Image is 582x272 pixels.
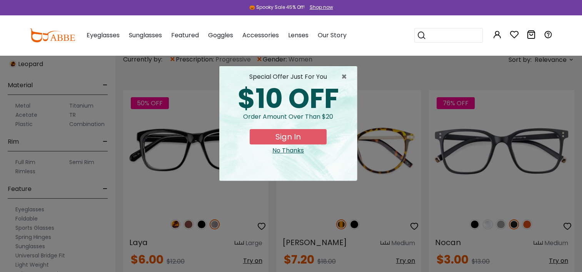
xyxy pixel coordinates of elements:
div: Order amount over than $20 [225,112,351,129]
img: abbeglasses.com [30,28,75,42]
span: Accessories [242,31,279,40]
div: Shop now [310,4,333,11]
div: $10 OFF [225,85,351,112]
button: Close [341,72,351,81]
div: 🎃 Spooky Sale 45% Off! [249,4,305,11]
a: Shop now [306,4,333,10]
span: Our Story [318,31,347,40]
span: × [341,72,351,81]
span: Goggles [208,31,233,40]
span: Sunglasses [129,31,162,40]
span: Lenses [288,31,309,40]
button: Sign In [250,129,327,144]
div: Close [225,146,351,155]
span: Featured [171,31,199,40]
div: special offer just for you [225,72,351,81]
span: Eyeglasses [87,31,120,40]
